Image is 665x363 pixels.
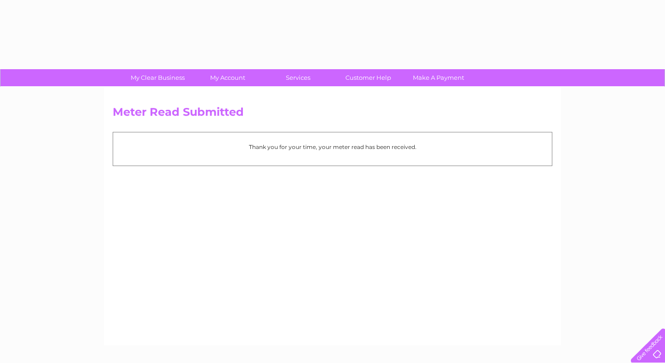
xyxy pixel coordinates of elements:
[190,69,266,86] a: My Account
[260,69,336,86] a: Services
[118,143,547,151] p: Thank you for your time, your meter read has been received.
[400,69,477,86] a: Make A Payment
[113,106,552,123] h2: Meter Read Submitted
[330,69,406,86] a: Customer Help
[120,69,196,86] a: My Clear Business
